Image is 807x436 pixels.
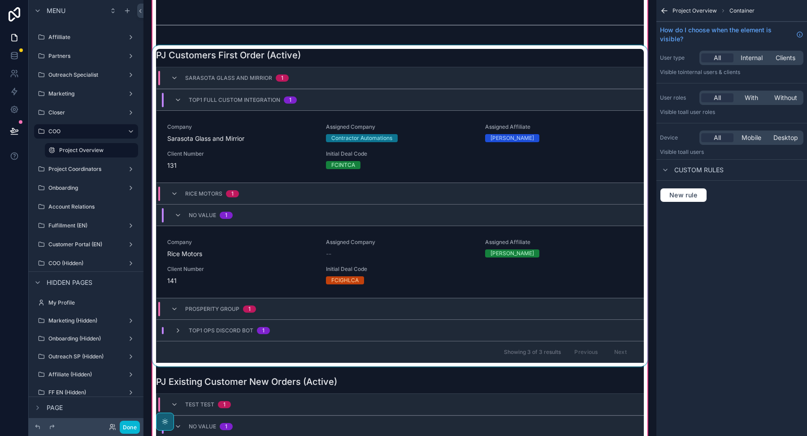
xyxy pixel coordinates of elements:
[281,74,283,82] div: 1
[48,389,124,396] label: FF EN (Hidden)
[34,87,138,101] a: Marketing
[225,212,227,219] div: 1
[189,423,216,430] span: No value
[34,68,138,82] a: Outreach Specialist
[34,237,138,252] a: Customer Portal (EN)
[660,26,803,44] a: How do I choose when the element is visible?
[660,26,793,44] span: How do I choose when the element is visible?
[741,53,763,62] span: Internal
[185,401,214,408] span: TEST TEST
[48,90,124,97] label: Marketing
[34,124,138,139] a: COO
[660,94,696,101] label: User roles
[674,166,724,174] span: Custom rules
[729,7,755,14] span: Container
[47,278,92,287] span: Hidden pages
[189,96,280,104] span: TOP1 Full Custom Integration
[225,423,227,430] div: 1
[289,96,291,104] div: 1
[223,401,226,408] div: 1
[48,299,136,306] label: My Profile
[683,148,704,155] span: all users
[34,200,138,214] a: Account Relations
[189,212,216,219] span: No value
[34,331,138,346] a: Onboarding (Hidden)
[47,6,65,15] span: Menu
[774,93,797,102] span: Without
[185,190,222,197] span: Rice Motors
[48,222,124,229] label: Fulfillment (EN)
[34,314,138,328] a: Marketing (Hidden)
[742,133,761,142] span: Mobile
[48,353,124,360] label: Outreach SP (Hidden)
[714,133,721,142] span: All
[47,403,63,412] span: Page
[34,181,138,195] a: Onboarding
[660,54,696,61] label: User type
[672,7,717,14] span: Project Overview
[248,305,251,313] div: 1
[45,143,138,157] a: Project Overview
[683,109,715,115] span: All user roles
[48,203,136,210] label: Account Relations
[776,53,795,62] span: Clients
[660,69,803,76] p: Visible to
[185,305,239,313] span: Prosperity Group
[745,93,758,102] span: With
[660,148,803,156] p: Visible to
[59,147,133,154] label: Project Overview
[48,260,124,267] label: COO (Hidden)
[48,52,124,60] label: Partners
[262,327,265,334] div: 1
[34,30,138,44] a: Affilliate
[666,191,701,199] span: New rule
[34,49,138,63] a: Partners
[34,105,138,120] a: Closer
[48,166,124,173] label: Project Coordinators
[714,93,721,102] span: All
[48,128,120,135] label: COO
[185,74,272,82] span: Sarasota Glass and Mirrior
[660,134,696,141] label: Device
[48,109,124,116] label: Closer
[34,349,138,364] a: Outreach SP (Hidden)
[231,190,234,197] div: 1
[48,71,124,78] label: Outreach Specialist
[683,69,740,75] span: Internal users & clients
[34,162,138,176] a: Project Coordinators
[48,335,124,342] label: Onboarding (Hidden)
[660,188,707,202] button: New rule
[34,296,138,310] a: My Profile
[120,421,140,434] button: Done
[34,367,138,382] a: Affiliate (Hidden)
[660,109,803,116] p: Visible to
[504,349,561,356] span: Showing 3 of 3 results
[48,184,124,192] label: Onboarding
[773,133,798,142] span: Desktop
[189,327,253,334] span: TOP1 OPS DISCORD BOT
[48,317,124,324] label: Marketing (Hidden)
[48,241,124,248] label: Customer Portal (EN)
[48,371,124,378] label: Affiliate (Hidden)
[714,53,721,62] span: All
[34,385,138,400] a: FF EN (Hidden)
[34,218,138,233] a: Fulfillment (EN)
[34,256,138,270] a: COO (Hidden)
[48,34,124,41] label: Affilliate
